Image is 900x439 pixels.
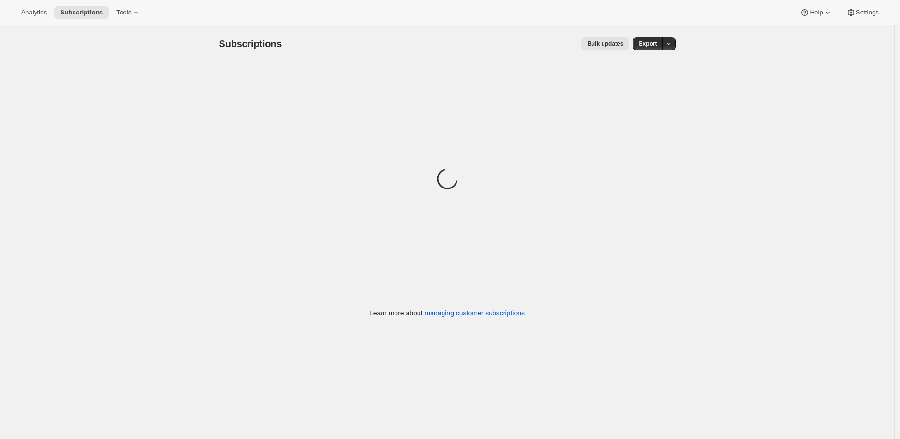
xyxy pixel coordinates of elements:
span: Bulk updates [587,40,623,48]
span: Export [639,40,657,48]
button: Help [794,6,838,19]
button: Settings [840,6,885,19]
span: Analytics [21,9,47,16]
span: Tools [116,9,131,16]
a: managing customer subscriptions [424,309,525,317]
span: Settings [856,9,879,16]
p: Learn more about [370,308,525,318]
span: Subscriptions [60,9,103,16]
span: Help [810,9,823,16]
button: Analytics [15,6,52,19]
button: Tools [111,6,147,19]
button: Subscriptions [54,6,109,19]
button: Bulk updates [581,37,629,50]
span: Subscriptions [219,38,282,49]
button: Export [633,37,663,50]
